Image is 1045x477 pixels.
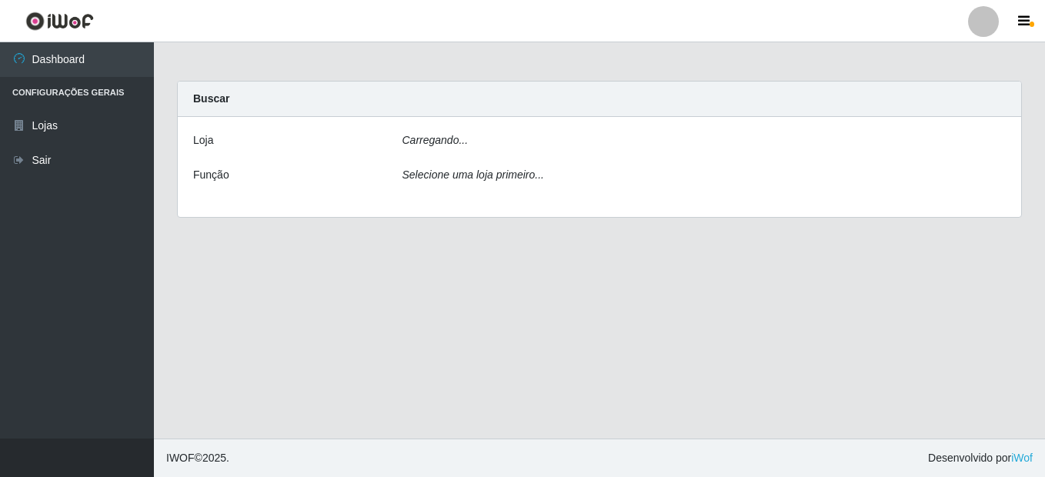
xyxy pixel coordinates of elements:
i: Carregando... [402,134,469,146]
span: Desenvolvido por [928,450,1033,466]
i: Selecione uma loja primeiro... [402,168,544,181]
label: Loja [193,132,213,148]
strong: Buscar [193,92,229,105]
img: CoreUI Logo [25,12,94,31]
a: iWof [1011,452,1033,464]
span: © 2025 . [166,450,229,466]
span: IWOF [166,452,195,464]
label: Função [193,167,229,183]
